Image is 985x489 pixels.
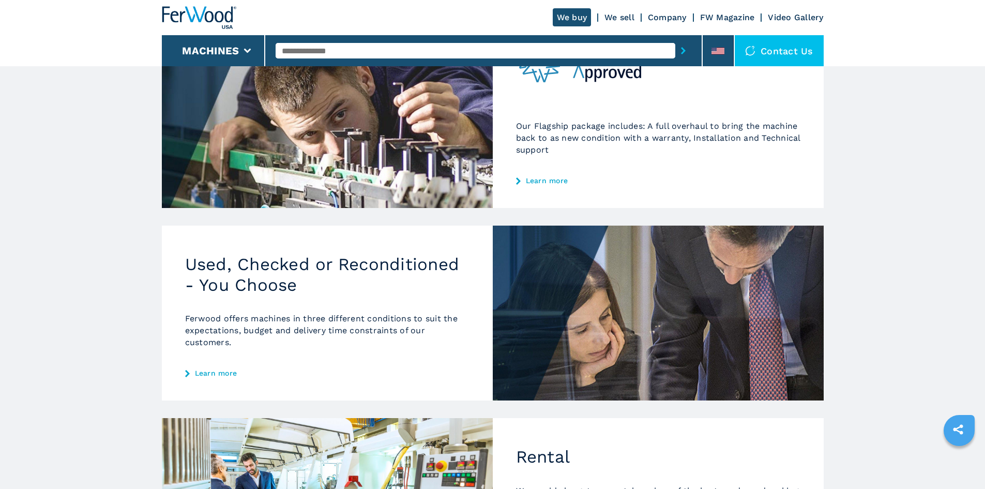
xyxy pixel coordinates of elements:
a: Video Gallery [768,12,823,22]
img: Ferwood [162,6,236,29]
iframe: Chat [941,442,977,481]
a: sharethis [945,417,971,442]
a: FW Magazine [700,12,755,22]
a: Learn more [185,369,469,377]
button: Machines [182,45,239,57]
h2: Used, Checked or Reconditioned - You Choose [185,254,469,295]
img: Contact us [745,46,755,56]
p: Ferwood offers machines in three different conditions to suit the expectations, budget and delive... [185,313,469,348]
a: Learn more [516,176,800,185]
a: We buy [553,8,592,26]
h2: Rental [516,447,800,467]
div: Contact us [735,35,824,66]
p: Our Flagship package includes: A full overhaul to bring the machine back to as new condition with... [516,120,800,156]
a: Company [648,12,687,22]
button: submit-button [675,39,691,63]
img: Used, Checked or Reconditioned - You Choose [493,226,824,401]
a: We sell [604,12,634,22]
